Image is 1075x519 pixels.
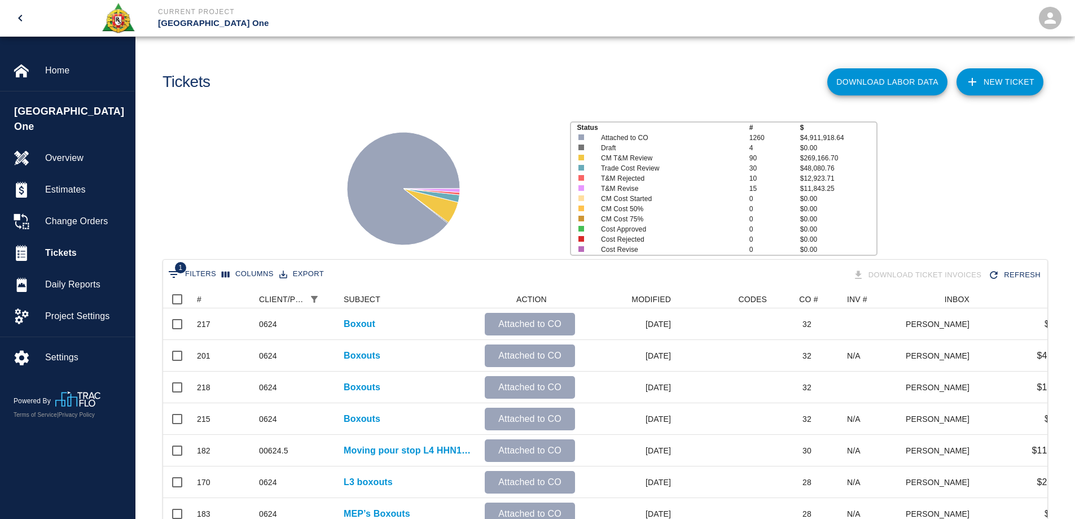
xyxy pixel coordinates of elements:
p: # [749,123,800,133]
p: $11,843.25 [800,184,876,194]
p: Attached to CO [489,381,571,394]
div: INV # [847,290,867,308]
div: [DATE] [581,466,677,498]
div: [PERSON_NAME] [906,372,975,403]
p: $4,911,918.64 [800,133,876,143]
p: 4 [749,143,800,153]
div: INBOX [945,290,969,308]
div: INBOX [906,290,975,308]
p: $0.00 [800,204,876,214]
p: 0 [749,245,800,255]
a: Terms of Service [14,412,57,418]
p: $0.00 [800,214,876,224]
div: 32 [802,413,811,425]
p: Boxout [344,317,375,331]
div: ACTION [479,290,581,308]
p: Attached to CO [489,444,571,457]
p: T&M Revise [601,184,734,194]
div: SUBJECT [338,290,479,308]
p: [GEOGRAPHIC_DATA] One [158,17,599,30]
p: Powered By [14,396,55,406]
p: $0.00 [800,245,876,255]
div: Tickets download in groups of 15 [850,265,986,285]
a: Moving pour stop L4 HHN1&S1 [344,444,473,457]
div: 170 [197,477,210,488]
div: [PERSON_NAME] [906,466,975,498]
div: 32 [802,382,811,393]
div: 0624 [259,350,277,361]
p: $0.00 [800,224,876,234]
p: 0 [749,234,800,245]
p: $0.00 [800,194,876,204]
div: MODIFIED [631,290,671,308]
p: $ [800,123,876,133]
div: 0624 [259,477,277,488]
p: CM Cost Started [601,194,734,204]
button: open drawer [7,5,34,32]
p: Attached to CO [601,133,734,143]
div: CLIENT/PCO # [253,290,338,308]
button: Export [277,265,327,283]
span: Home [45,64,126,77]
p: 10 [749,173,800,184]
button: Download Labor Data [827,68,947,95]
a: Boxouts [344,412,380,426]
div: [DATE] [581,403,677,435]
a: Boxouts [344,349,380,363]
p: 0 [749,214,800,224]
div: N/A [847,445,861,456]
span: Settings [45,351,126,364]
p: 1260 [749,133,800,143]
p: 30 [749,163,800,173]
span: Daily Reports [45,278,126,291]
div: 0624 [259,319,277,330]
div: [DATE] [581,372,677,403]
p: CM T&M Review [601,153,734,163]
p: $0.00 [800,234,876,245]
p: 0 [749,204,800,214]
div: CO # [799,290,818,308]
p: Cost Revise [601,245,734,255]
div: 182 [197,445,210,456]
div: N/A [847,413,861,425]
span: Tickets [45,246,126,260]
img: Roger & Sons Concrete [101,2,135,34]
span: | [57,412,59,418]
div: 0624 [259,382,277,393]
button: Sort [322,291,338,307]
p: $12,923.71 [800,173,876,184]
div: N/A [847,350,861,361]
div: 201 [197,350,210,361]
p: $0.00 [800,143,876,153]
p: Trade Cost Review [601,163,734,173]
div: SUBJECT [344,290,380,308]
a: Privacy Policy [59,412,95,418]
iframe: Chat Widget [1019,465,1075,519]
p: Draft [601,143,734,153]
p: $48,080.76 [800,163,876,173]
a: Boxouts [344,381,380,394]
div: 00624.5 [259,445,288,456]
div: MODIFIED [581,290,677,308]
p: 0 [749,224,800,234]
p: Cost Approved [601,224,734,234]
p: CM Cost 75% [601,214,734,224]
p: Cost Rejected [601,234,734,245]
div: [PERSON_NAME] [906,308,975,340]
div: 32 [802,319,811,330]
p: Attached to CO [489,317,571,331]
div: [PERSON_NAME] [906,435,975,466]
span: Estimates [45,183,126,197]
span: Overview [45,151,126,165]
p: CM Cost 50% [601,204,734,214]
div: [DATE] [581,308,677,340]
span: 1 [175,262,186,273]
p: L3 boxouts [344,476,393,489]
p: Attached to CO [489,476,571,489]
div: 217 [197,319,210,330]
div: [PERSON_NAME] [906,403,975,435]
